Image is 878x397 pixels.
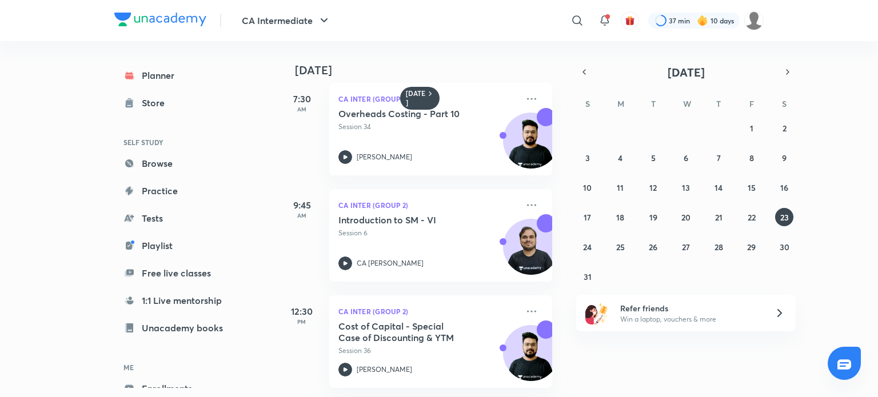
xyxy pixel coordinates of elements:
[715,212,723,223] abbr: August 21, 2025
[114,179,247,202] a: Practice
[142,96,171,110] div: Store
[744,11,764,30] img: dhanak
[775,178,793,197] button: August 16, 2025
[668,65,705,80] span: [DATE]
[682,242,690,252] abbr: August 27, 2025
[783,123,787,134] abbr: August 2, 2025
[775,149,793,167] button: August 9, 2025
[780,242,789,252] abbr: August 30, 2025
[357,364,412,375] p: [PERSON_NAME]
[357,258,424,268] p: CA [PERSON_NAME]
[114,316,247,339] a: Unacademy books
[677,149,695,167] button: August 6, 2025
[620,314,761,324] p: Win a laptop, vouchers & more
[585,302,608,324] img: referral
[743,238,761,256] button: August 29, 2025
[114,13,206,29] a: Company Logo
[644,238,663,256] button: August 26, 2025
[338,320,481,343] h5: Cost of Capital - Special Case of Discounting & YTM
[644,178,663,197] button: August 12, 2025
[748,212,756,223] abbr: August 22, 2025
[620,302,761,314] h6: Refer friends
[114,289,247,312] a: 1:1 Live mentorship
[782,98,787,109] abbr: Saturday
[716,98,721,109] abbr: Thursday
[677,208,695,226] button: August 20, 2025
[715,182,723,193] abbr: August 14, 2025
[338,214,481,226] h5: Introduction to SM - VI
[583,242,592,252] abbr: August 24, 2025
[114,262,247,284] a: Free live classes
[338,108,481,119] h5: Overheads Costing - Part 10
[649,212,657,223] abbr: August 19, 2025
[709,149,728,167] button: August 7, 2025
[616,212,624,223] abbr: August 18, 2025
[618,153,622,163] abbr: August 4, 2025
[114,234,247,257] a: Playlist
[114,207,247,230] a: Tests
[780,182,788,193] abbr: August 16, 2025
[651,153,656,163] abbr: August 5, 2025
[625,15,635,26] img: avatar
[709,178,728,197] button: August 14, 2025
[338,304,518,318] p: CA Inter (Group 2)
[279,212,325,219] p: AM
[583,182,592,193] abbr: August 10, 2025
[649,182,657,193] abbr: August 12, 2025
[749,98,754,109] abbr: Friday
[357,152,412,162] p: [PERSON_NAME]
[709,208,728,226] button: August 21, 2025
[338,228,518,238] p: Session 6
[279,198,325,212] h5: 9:45
[743,208,761,226] button: August 22, 2025
[775,208,793,226] button: August 23, 2025
[578,178,597,197] button: August 10, 2025
[697,15,708,26] img: streak
[782,153,787,163] abbr: August 9, 2025
[338,198,518,212] p: CA Inter (Group 2)
[677,178,695,197] button: August 13, 2025
[749,153,754,163] abbr: August 8, 2025
[585,98,590,109] abbr: Sunday
[338,122,518,132] p: Session 34
[585,153,590,163] abbr: August 3, 2025
[677,238,695,256] button: August 27, 2025
[114,358,247,377] h6: ME
[775,119,793,137] button: August 2, 2025
[504,331,558,386] img: Avatar
[279,92,325,106] h5: 7:30
[743,178,761,197] button: August 15, 2025
[651,98,656,109] abbr: Tuesday
[279,304,325,318] h5: 12:30
[592,64,780,80] button: [DATE]
[743,149,761,167] button: August 8, 2025
[114,91,247,114] a: Store
[780,212,789,223] abbr: August 23, 2025
[684,153,688,163] abbr: August 6, 2025
[114,152,247,175] a: Browse
[578,208,597,226] button: August 17, 2025
[682,182,690,193] abbr: August 13, 2025
[621,11,639,30] button: avatar
[617,182,624,193] abbr: August 11, 2025
[611,149,629,167] button: August 4, 2025
[295,63,564,77] h4: [DATE]
[611,208,629,226] button: August 18, 2025
[683,98,691,109] abbr: Wednesday
[743,119,761,137] button: August 1, 2025
[617,98,624,109] abbr: Monday
[578,149,597,167] button: August 3, 2025
[578,267,597,286] button: August 31, 2025
[338,346,518,356] p: Session 36
[750,123,753,134] abbr: August 1, 2025
[649,242,657,252] abbr: August 26, 2025
[584,271,592,282] abbr: August 31, 2025
[584,212,591,223] abbr: August 17, 2025
[235,9,338,32] button: CA Intermediate
[406,89,426,107] h6: [DATE]
[279,318,325,325] p: PM
[578,238,597,256] button: August 24, 2025
[338,92,518,106] p: CA Inter (Group 1)
[114,133,247,152] h6: SELF STUDY
[504,119,558,174] img: Avatar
